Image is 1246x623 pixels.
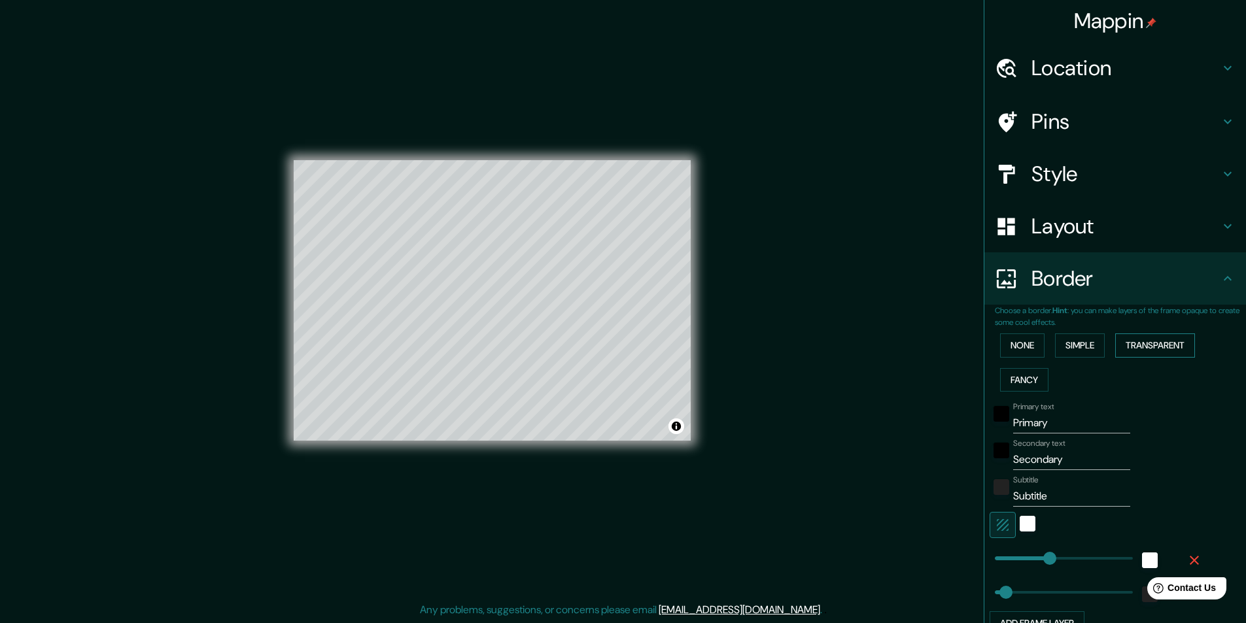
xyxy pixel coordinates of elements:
button: Fancy [1000,368,1048,392]
button: Simple [1055,333,1105,358]
b: Hint [1052,305,1067,316]
div: Border [984,252,1246,305]
label: Primary text [1013,401,1054,413]
div: Pins [984,95,1246,148]
h4: Location [1031,55,1220,81]
button: color-222222 [994,479,1009,495]
div: Location [984,42,1246,94]
button: white [1142,552,1158,568]
img: pin-icon.png [1146,18,1156,28]
h4: Style [1031,161,1220,187]
button: black [994,406,1009,422]
div: Layout [984,200,1246,252]
button: Toggle attribution [668,418,684,434]
button: None [1000,333,1045,358]
div: . [824,602,827,618]
h4: Mappin [1074,8,1157,34]
iframe: Help widget launcher [1130,572,1232,609]
button: white [1020,516,1035,531]
p: Any problems, suggestions, or concerns please email . [420,602,822,618]
button: Transparent [1115,333,1195,358]
h4: Layout [1031,213,1220,239]
h4: Pins [1031,109,1220,135]
div: Style [984,148,1246,200]
div: . [822,602,824,618]
label: Subtitle [1013,475,1039,486]
label: Secondary text [1013,438,1065,449]
h4: Border [1031,265,1220,292]
a: [EMAIL_ADDRESS][DOMAIN_NAME] [659,603,820,616]
button: black [994,443,1009,458]
p: Choose a border. : you can make layers of the frame opaque to create some cool effects. [995,305,1246,328]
